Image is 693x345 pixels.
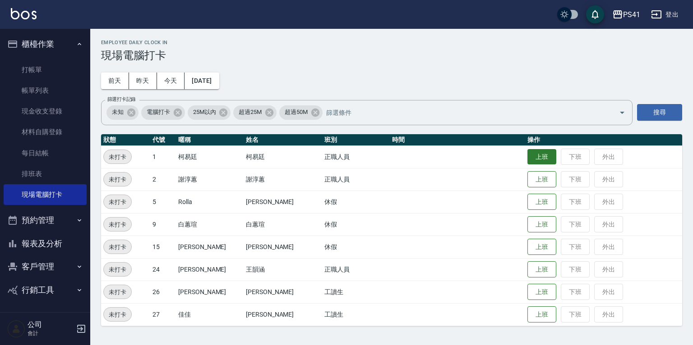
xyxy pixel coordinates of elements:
input: 篩選條件 [324,104,603,120]
button: 報表及分析 [4,232,87,255]
a: 排班表 [4,163,87,184]
td: 26 [150,281,176,303]
button: Open [615,105,629,120]
td: 5 [150,191,176,213]
button: 預約管理 [4,209,87,232]
a: 現場電腦打卡 [4,184,87,205]
span: 未打卡 [104,220,131,229]
span: 電腦打卡 [141,108,176,117]
span: 未打卡 [104,197,131,207]
h3: 現場電腦打卡 [101,49,682,62]
div: 超過25M [233,105,277,120]
button: save [586,5,604,23]
th: 狀態 [101,134,150,146]
button: 上班 [527,306,556,323]
td: 24 [150,258,176,281]
span: 未打卡 [104,310,131,319]
td: [PERSON_NAME] [176,258,244,281]
a: 現金收支登錄 [4,101,87,122]
button: 上班 [527,194,556,210]
span: 未打卡 [104,287,131,297]
td: [PERSON_NAME] [244,236,322,258]
td: 柯易廷 [176,145,244,168]
td: 工讀生 [322,281,390,303]
td: 休假 [322,236,390,258]
span: 未打卡 [104,175,131,184]
button: 上班 [527,284,556,300]
td: 正職人員 [322,258,390,281]
img: Person [7,320,25,338]
button: 上班 [527,216,556,233]
div: 未知 [106,105,139,120]
td: [PERSON_NAME] [244,281,322,303]
td: 休假 [322,191,390,213]
div: 超過50M [279,105,323,120]
button: 上班 [527,149,556,165]
button: 登出 [647,6,682,23]
td: [PERSON_NAME] [244,191,322,213]
td: 15 [150,236,176,258]
div: 電腦打卡 [141,105,185,120]
td: 正職人員 [322,168,390,191]
p: 會計 [28,329,74,337]
td: 工讀生 [322,303,390,326]
td: 王韻涵 [244,258,322,281]
button: 客戶管理 [4,255,87,278]
a: 帳單列表 [4,80,87,101]
span: 25M以內 [188,108,222,117]
button: 今天 [157,73,185,89]
td: 白蕙瑄 [244,213,322,236]
a: 每日結帳 [4,143,87,163]
a: 材料自購登錄 [4,122,87,142]
td: 1 [150,145,176,168]
th: 操作 [525,134,682,146]
td: 柯易廷 [244,145,322,168]
th: 時間 [390,134,525,146]
td: 佳佳 [176,303,244,326]
h5: 公司 [28,320,74,329]
span: 超過25M [233,108,267,117]
button: 上班 [527,171,556,188]
button: 搜尋 [637,104,682,121]
td: 謝淳蕙 [176,168,244,191]
th: 班別 [322,134,390,146]
button: 櫃檯作業 [4,32,87,56]
td: 正職人員 [322,145,390,168]
td: 休假 [322,213,390,236]
th: 代號 [150,134,176,146]
span: 未知 [106,108,129,117]
td: [PERSON_NAME] [176,281,244,303]
span: 未打卡 [104,152,131,162]
div: PS41 [623,9,640,20]
div: 25M以內 [188,105,231,120]
td: 白蕙瑄 [176,213,244,236]
td: 27 [150,303,176,326]
span: 未打卡 [104,265,131,274]
span: 超過50M [279,108,313,117]
span: 未打卡 [104,242,131,252]
button: 上班 [527,261,556,278]
button: 行銷工具 [4,278,87,302]
td: 9 [150,213,176,236]
button: 上班 [527,239,556,255]
td: [PERSON_NAME] [244,303,322,326]
button: 昨天 [129,73,157,89]
img: Logo [11,8,37,19]
button: PS41 [609,5,644,24]
th: 姓名 [244,134,322,146]
button: [DATE] [185,73,219,89]
h2: Employee Daily Clock In [101,40,682,45]
td: Rolla [176,191,244,213]
button: 前天 [101,73,129,89]
td: 謝淳蕙 [244,168,322,191]
label: 篩選打卡記錄 [107,96,136,103]
td: 2 [150,168,176,191]
th: 暱稱 [176,134,244,146]
a: 打帳單 [4,59,87,80]
td: [PERSON_NAME] [176,236,244,258]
